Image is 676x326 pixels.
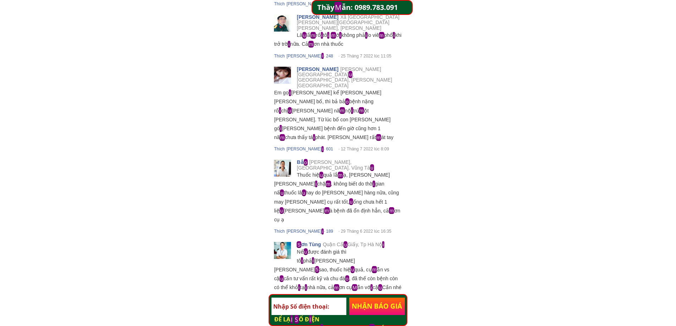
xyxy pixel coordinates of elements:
[298,284,300,291] mark: i
[271,298,346,315] input: Nhập Số điện thoại:
[274,228,285,236] div: Thích
[345,275,349,282] mark: o
[324,207,330,214] mark: m
[304,159,308,166] mark: o
[313,134,315,141] mark: i
[288,41,290,48] mark: i
[308,41,314,48] mark: m
[312,257,314,264] mark: i
[302,189,306,196] mark: u
[351,107,353,114] mark: i
[297,66,392,88] span: [PERSON_NAME][GEOGRAPHIC_DATA] , [GEOGRAPHIC_DATA], [PERSON_NAME] [GEOGRAPHIC_DATA]
[352,284,357,291] mark: M
[370,164,374,171] mark: u
[288,107,292,114] mark: u
[349,298,405,315] p: NHẬN BÁO GIÁ
[326,181,331,187] mark: m
[331,32,336,39] mark: m
[287,0,333,8] div: [PERSON_NAME] · 486
[279,107,281,114] mark: i
[317,2,410,13] a: ThầyMẫn: 0989.783.091
[287,228,333,236] div: [PERSON_NAME] · 189
[280,207,284,214] mark: u
[372,266,377,273] mark: m
[379,32,384,39] mark: m
[327,32,329,39] mark: i
[274,67,402,89] h5: [PERSON_NAME]
[338,172,343,178] mark: m
[321,228,324,234] mark: i
[274,67,402,155] div: Em gọ [PERSON_NAME] kể [PERSON_NAME] [PERSON_NAME] bố, thì bả bả bệnh nặng rồ chị [PERSON_NAME] n...
[274,15,402,31] h5: [PERSON_NAME]
[310,32,316,39] mark: m
[280,125,282,132] mark: i
[393,32,395,39] mark: i
[315,266,319,273] mark: 5
[321,53,324,59] mark: i
[274,242,402,304] div: Nế được đánh giá thì tô phả [PERSON_NAME] [PERSON_NAME] sao, thuốc hiệ quả, cụ ẫn vs cậ cần tư vấ...
[317,2,410,13] h5: Thầy ẫn: 0989.783.091
[389,207,394,214] mark: m
[274,160,402,237] div: Thuốc hiệ quả lắ ạ, [PERSON_NAME] [PERSON_NAME] chậ , không biết do thờ gian nấ thuốc lâ hay do [...
[345,98,349,105] mark: o
[378,284,382,291] mark: u
[315,181,317,187] mark: i
[274,242,402,247] h5: ơn Tùng
[348,71,352,78] mark: u
[344,241,347,248] mark: u
[280,134,285,141] mark: m
[323,242,384,247] span: Quận Cầ Giấy, Tp Hà Nộ
[290,315,293,324] mark: I
[382,241,384,248] mark: i
[297,14,399,31] span: Xã [GEOGRAPHIC_DATA][PERSON_NAME][GEOGRAPHIC_DATA][PERSON_NAME], [PERSON_NAME]
[301,257,303,264] mark: i
[370,284,373,291] mark: i
[339,145,389,153] div: · 12 Tháng 7 2022 lúc 8:09
[274,15,402,61] div: Lâ lắ rồ tô ớ không phả lo viê phổ khi trở trờ nữa. Cả ơn nhà thuốc
[274,160,402,171] h5: Bả
[321,146,324,152] mark: i
[319,172,323,178] mark: u
[274,145,285,153] div: Thích
[287,145,333,153] div: [PERSON_NAME] · 601
[339,53,391,60] div: · 25 Tháng 7 2022 lúc 11:05
[351,266,355,273] mark: u
[280,189,284,196] mark: u
[297,159,374,170] span: [PERSON_NAME], [GEOGRAPHIC_DATA]. Vũng Tà
[340,107,345,114] mark: m
[287,53,333,60] div: [PERSON_NAME] · 248
[294,315,298,324] mark: S
[376,134,381,141] mark: m
[349,198,353,205] mark: u
[274,53,285,60] div: Thích
[274,0,285,8] div: Thích
[373,181,375,187] mark: i
[289,89,291,96] mark: i
[365,32,367,39] mark: i
[321,32,323,39] mark: i
[304,248,308,255] mark: u
[309,315,312,324] mark: I
[334,2,342,12] mark: M
[280,275,284,282] mark: u
[305,284,307,291] mark: i
[339,32,341,39] mark: i
[339,228,391,236] div: · 29 Tháng 6 2022 lúc 16:35
[334,284,339,291] mark: m
[302,32,306,39] mark: u
[297,241,301,248] mark: S
[359,107,364,114] mark: m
